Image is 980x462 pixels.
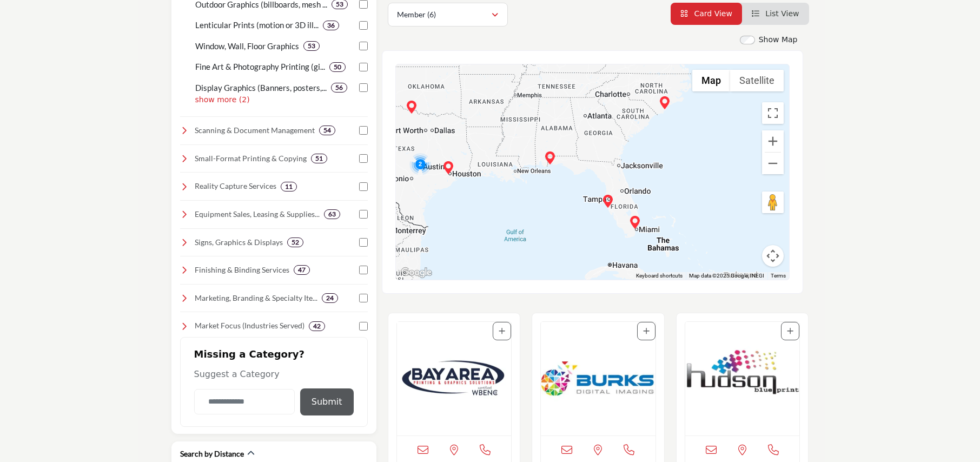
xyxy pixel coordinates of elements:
[311,154,327,163] div: 51 Results For Small-Format Printing & Copying
[541,322,655,435] img: Burks Digital Imaging
[636,272,683,280] button: Keyboard shortcuts
[300,388,354,415] button: Submit
[309,321,325,331] div: 42 Results For Market Focus (Industries Served)
[685,322,800,435] img: Hudson Blueprint, Inc.
[359,83,368,92] input: Select Display Graphics (Banners, posters, mounted prints) checkbox
[399,266,434,280] img: Google
[194,369,280,379] span: Suggest a Category
[359,210,368,219] input: Select Equipment Sales, Leasing & Supplies checkbox
[195,61,325,73] p: Fine Art & Photography Printing (giclee, canvas, etc.): Fine Art & Photography Printing (giclee, ...
[323,21,339,30] div: 36 Results For Lenticular Prints (motion or 3D illusion)
[285,183,293,190] b: 11
[287,237,303,247] div: 52 Results For Signs, Graphics & Displays
[759,34,798,45] label: Show Map
[359,126,368,135] input: Select Scanning & Document Management checkbox
[324,209,340,219] div: 63 Results For Equipment Sales, Leasing & Supplies
[195,320,304,331] h4: Market Focus (Industries Served): Tailored solutions for industries like architecture, constructi...
[334,63,341,71] b: 50
[298,266,306,274] b: 47
[762,102,784,124] button: Toggle fullscreen view
[397,322,512,435] a: Open Listing in new tab
[195,265,289,275] h4: Finishing & Binding Services: Laminating, binding, folding, trimming, and other finishing touches...
[359,63,368,71] input: Select Fine Art & Photography Printing (giclee, canvas, etc.) checkbox
[359,42,368,50] input: Select Window, Wall, Floor Graphics checkbox
[313,322,321,330] b: 42
[689,273,764,279] span: Map data ©2025 Google, INEGI
[643,327,650,335] a: Add To List
[303,41,320,51] div: 53 Results For Window, Wall, Floor Graphics
[328,210,336,218] b: 63
[762,192,784,213] button: Drag Pegman onto the map to open Street View
[326,294,334,302] b: 24
[359,294,368,302] input: Select Marketing, Branding & Specialty Items checkbox
[195,125,315,136] h4: Scanning & Document Management: Digital conversion, archiving, indexing, secure storage, and stre...
[671,3,742,25] li: Card View
[323,127,331,134] b: 54
[292,239,299,246] b: 52
[327,22,335,29] b: 36
[194,389,295,414] input: Category Name
[762,153,784,174] button: Zoom out
[359,266,368,274] input: Select Finishing & Binding Services checkbox
[628,216,641,229] div: Blue Digital Corp. (HQ)
[544,151,557,164] div: Bay Area Printing & Graphic Solutions (HQ)
[752,9,799,18] a: View List
[336,1,343,8] b: 53
[399,266,434,280] a: Open this area in Google Maps (opens a new window)
[294,265,310,275] div: 47 Results For Finishing & Binding Services
[685,322,800,435] a: Open Listing in new tab
[195,82,327,94] p: Display Graphics (Banners, posters, mounted prints): Full-color and black-and-white wide-format p...
[680,9,732,18] a: View Card
[195,19,319,31] p: Lenticular Prints (motion or 3D illusion): Lenticular Prints (motion or 3D illusion)
[787,327,793,335] a: Add To List
[195,181,276,192] h4: Reality Capture Services: Laser scanning, BIM modeling, photogrammetry, 3D scanning, and other ad...
[762,245,784,267] button: Map camera controls
[322,293,338,303] div: 24 Results For Marketing, Branding & Specialty Items
[359,182,368,191] input: Select Reality Capture Services checkbox
[694,9,732,18] span: Card View
[742,3,809,25] li: List View
[195,209,320,220] h4: Equipment Sales, Leasing & Supplies: Equipment sales, leasing, service, and resale of plotters, s...
[315,155,323,162] b: 51
[765,9,799,18] span: List View
[405,101,418,114] div: Hudson Blueprint, Inc. (HQ)
[771,273,786,279] a: Terms (opens in new tab)
[359,21,368,30] input: Select Lenticular Prints (motion or 3D illusion) checkbox
[397,322,512,435] img: Bay Area Printing & Graphic Solutions
[762,130,784,152] button: Zoom in
[499,327,505,335] a: Add To List
[195,94,368,105] p: show more (2)
[195,237,283,248] h4: Signs, Graphics & Displays: Exterior/interior building signs, trade show booths, event displays, ...
[329,62,346,72] div: 50 Results For Fine Art & Photography Printing (giclee, canvas, etc.)
[409,153,431,175] div: Cluster of 2 locations (2 HQ, 0 Branches) Click to view companies
[388,3,508,27] button: Member (6)
[601,195,614,208] div: Blue Line, Inc (HQ)
[180,448,244,459] h2: Search by Distance
[308,42,315,50] b: 53
[194,348,354,368] h2: Missing a Category?
[442,161,455,174] div: Triangle Printing & Marketing (HQ)
[359,154,368,163] input: Select Small-Format Printing & Copying checkbox
[195,153,307,164] h4: Small-Format Printing & Copying: Professional printing for black and white and color document pri...
[730,70,784,91] button: Show satellite imagery
[331,83,347,93] div: 56 Results For Display Graphics (Banners, posters, mounted prints)
[397,9,436,20] p: Member (6)
[319,126,335,135] div: 54 Results For Scanning & Document Management
[658,96,671,109] div: McGee Cadd Repro & Drafting Supply Company (HQ)
[692,70,730,91] button: Show street map
[335,84,343,91] b: 56
[281,182,297,192] div: 11 Results For Reality Capture Services
[195,293,317,303] h4: Marketing, Branding & Specialty Items: Design and creative services, marketing support, and speci...
[359,322,368,331] input: Select Market Focus (Industries Served) checkbox
[359,238,368,247] input: Select Signs, Graphics & Displays checkbox
[541,322,655,435] a: Open Listing in new tab
[195,40,299,52] p: Window, Wall, Floor Graphics : Window and wall graphics for storefronts, offices, and retail envi...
